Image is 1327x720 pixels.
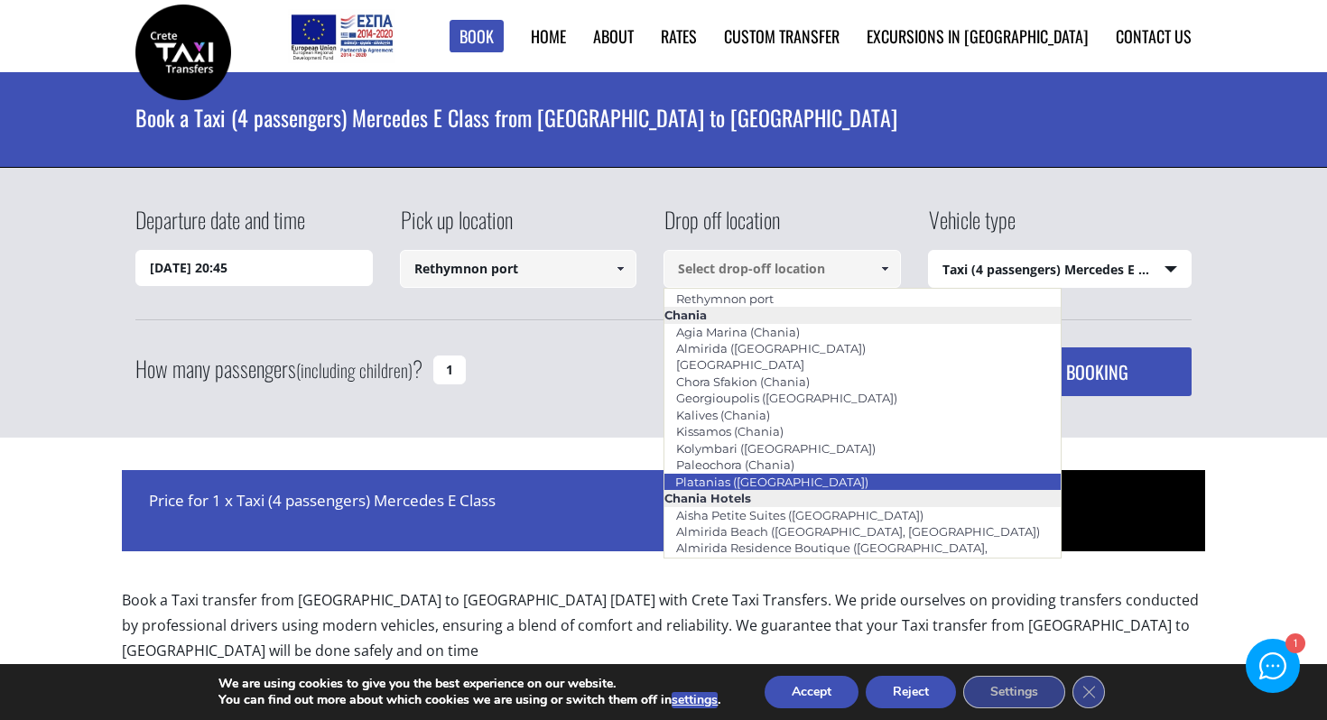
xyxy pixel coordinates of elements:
[664,436,887,461] a: Kolymbari ([GEOGRAPHIC_DATA])
[963,676,1065,708] button: Settings
[663,469,880,494] a: Platanias ([GEOGRAPHIC_DATA])
[949,347,1192,396] button: MAKE A BOOKING
[664,535,988,577] a: Almirida Residence Boutique ([GEOGRAPHIC_DATA], [GEOGRAPHIC_DATA])
[1072,676,1105,708] button: Close GDPR Cookie Banner
[672,692,718,708] button: settings
[664,352,816,377] a: [GEOGRAPHIC_DATA]
[135,41,231,60] a: Crete Taxi Transfers | Book a Taxi transfer from Rethymnon city to Chania airport | Crete Taxi Tr...
[122,470,663,551] div: Price for 1 x Taxi (4 passengers) Mercedes E Class
[664,286,785,311] a: Rethymnon port
[296,356,413,383] small: (including children)
[288,9,395,63] img: e-bannersEUERDF180X90.jpg
[135,347,422,392] label: How many passengers ?
[1116,24,1192,48] a: Contact us
[664,519,1052,544] a: Almirida Beach ([GEOGRAPHIC_DATA], [GEOGRAPHIC_DATA])
[664,419,795,444] a: Kissamos (Chania)
[765,676,858,708] button: Accept
[664,452,806,477] a: Paleochora (Chania)
[664,369,821,394] a: Chora Sfakion (Chania)
[664,490,1061,506] li: Chania Hotels
[135,204,305,250] label: Departure date and time
[450,20,504,53] a: Book
[135,72,1192,162] h1: Book a Taxi (4 passengers) Mercedes E Class from [GEOGRAPHIC_DATA] to [GEOGRAPHIC_DATA]
[866,676,956,708] button: Reject
[661,24,697,48] a: Rates
[664,336,877,361] a: Almirida ([GEOGRAPHIC_DATA])
[218,676,720,692] p: We are using cookies to give you the best experience on our website.
[664,319,812,345] a: Agia Marina (Chania)
[664,307,1061,323] li: Chania
[664,402,782,428] a: Kalives (Chania)
[869,250,899,288] a: Show All Items
[929,251,1192,289] span: Taxi (4 passengers) Mercedes E Class
[724,24,840,48] a: Custom Transfer
[1285,635,1304,654] div: 1
[663,250,901,288] input: Select drop-off location
[122,587,1205,678] p: Book a Taxi transfer from [GEOGRAPHIC_DATA] to [GEOGRAPHIC_DATA] [DATE] with Crete Taxi Transfers...
[664,385,909,411] a: Georgioupolis ([GEOGRAPHIC_DATA])
[593,24,634,48] a: About
[135,5,231,100] img: Crete Taxi Transfers | Book a Taxi transfer from Rethymnon city to Chania airport | Crete Taxi Tr...
[663,204,780,250] label: Drop off location
[400,204,513,250] label: Pick up location
[928,204,1016,250] label: Vehicle type
[531,24,566,48] a: Home
[606,250,636,288] a: Show All Items
[867,24,1089,48] a: Excursions in [GEOGRAPHIC_DATA]
[400,250,637,288] input: Select pickup location
[664,503,935,528] a: Aisha Petite Suites ([GEOGRAPHIC_DATA])
[218,692,720,708] p: You can find out more about which cookies we are using or switch them off in .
